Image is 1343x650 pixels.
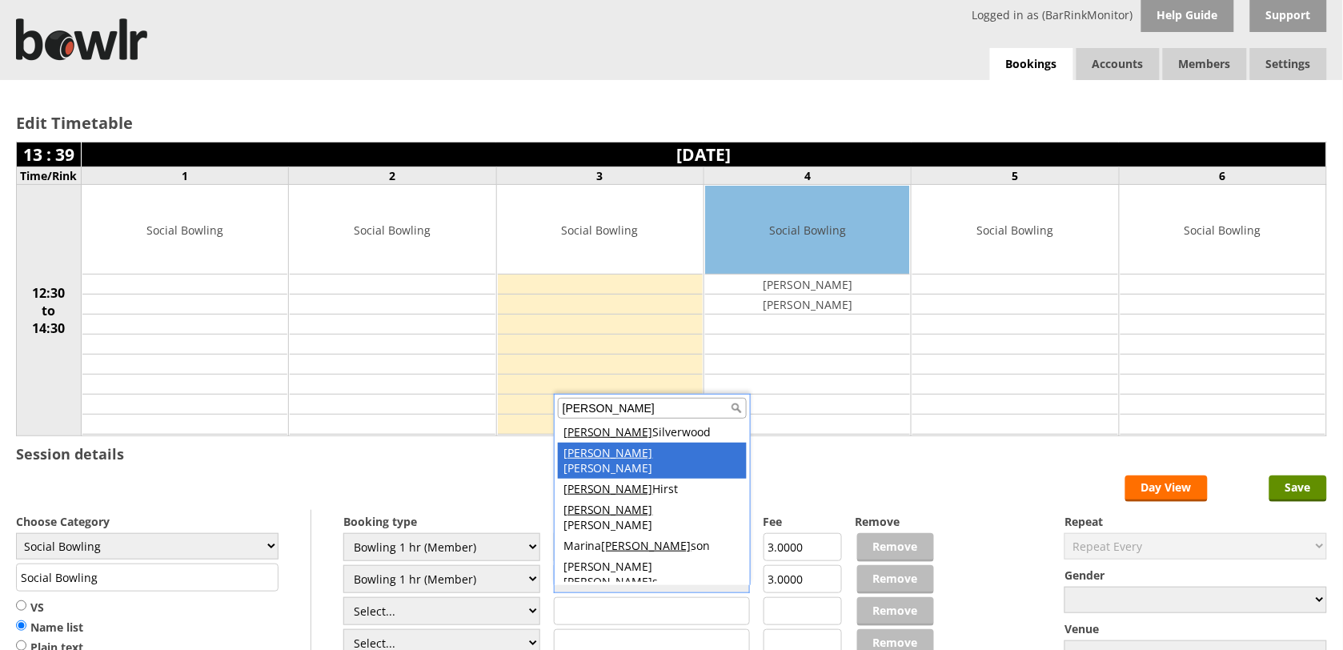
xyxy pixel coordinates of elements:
[558,556,747,592] div: [PERSON_NAME] s
[602,538,692,553] span: [PERSON_NAME]
[558,500,747,536] div: [PERSON_NAME]
[558,422,747,443] div: Silverwood
[563,445,653,460] span: [PERSON_NAME]
[558,479,747,500] div: Hirst
[563,502,653,517] span: [PERSON_NAME]
[563,574,653,589] span: [PERSON_NAME]
[563,481,653,496] span: [PERSON_NAME]
[563,424,653,439] span: [PERSON_NAME]
[558,443,747,479] div: [PERSON_NAME]
[558,536,747,556] div: Marina son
